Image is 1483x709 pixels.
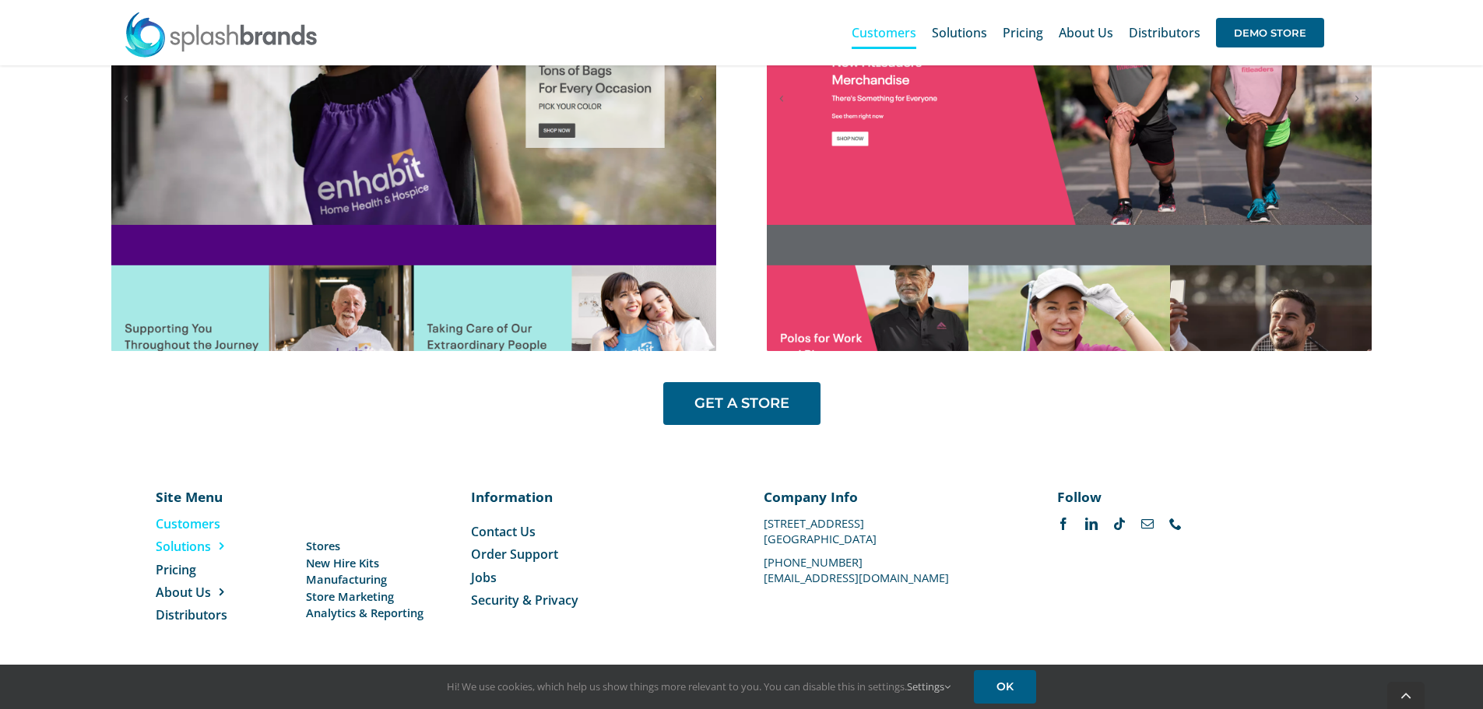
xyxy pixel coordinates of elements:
a: Settings [907,679,951,693]
nav: Main Menu Sticky [852,8,1324,58]
span: New Hire Kits [306,555,379,571]
span: Hi! We use cookies, which help us show things more relevant to you. You can disable this in setti... [447,679,951,693]
a: Jobs [471,569,719,586]
span: Distributors [1129,26,1200,39]
span: Order Support [471,546,558,563]
p: Company Info [764,487,1012,506]
span: Contact Us [471,523,536,540]
p: Follow [1057,487,1306,506]
span: About Us [1059,26,1113,39]
a: facebook [1057,518,1070,530]
a: Order Support [471,546,719,563]
a: Customers [156,515,314,532]
a: New Hire Kits [306,555,423,571]
span: Store Marketing [306,588,394,605]
span: Pricing [156,561,196,578]
a: tiktok [1113,518,1126,530]
span: Customers [852,26,916,39]
a: linkedin [1085,518,1098,530]
p: Information [471,487,719,506]
a: Contact Us [471,523,719,540]
a: Manufacturing [306,571,423,588]
a: Store Marketing [306,588,423,605]
nav: Menu [156,515,314,624]
a: Distributors [156,606,314,623]
span: Solutions [156,538,211,555]
span: DEMO STORE [1216,18,1324,47]
a: Solutions [156,538,314,555]
img: SplashBrands.com Logo [124,11,318,58]
a: Analytics & Reporting [306,605,423,621]
a: Distributors [1129,8,1200,58]
a: OK [974,670,1036,704]
a: Pricing [1003,8,1043,58]
span: Stores [306,538,340,554]
a: Pricing [156,561,314,578]
span: Pricing [1003,26,1043,39]
span: Jobs [471,569,497,586]
span: Manufacturing [306,571,387,588]
span: Security & Privacy [471,591,578,609]
a: About Us [156,584,314,601]
a: mail [1141,518,1154,530]
span: GET A STORE [694,395,789,412]
a: phone [1169,518,1182,530]
span: Solutions [932,26,987,39]
span: Customers [156,515,220,532]
span: Distributors [156,606,227,623]
nav: Menu [471,523,719,609]
p: Site Menu [156,487,314,506]
a: Stores [306,538,423,554]
a: Customers [852,8,916,58]
a: Security & Privacy [471,591,719,609]
span: About Us [156,584,211,601]
a: DEMO STORE [1216,8,1324,58]
a: GET A STORE [663,382,821,425]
